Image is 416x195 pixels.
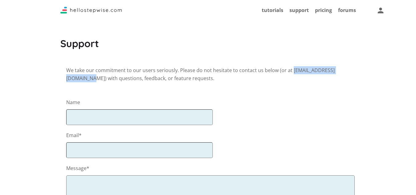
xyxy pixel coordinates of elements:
a: support [289,7,309,14]
img: Logo [60,7,122,14]
h1: Support [60,37,356,50]
a: Stepwise [60,8,122,15]
a: forums [338,7,356,14]
a: pricing [315,7,332,14]
a: tutorials [262,7,283,14]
